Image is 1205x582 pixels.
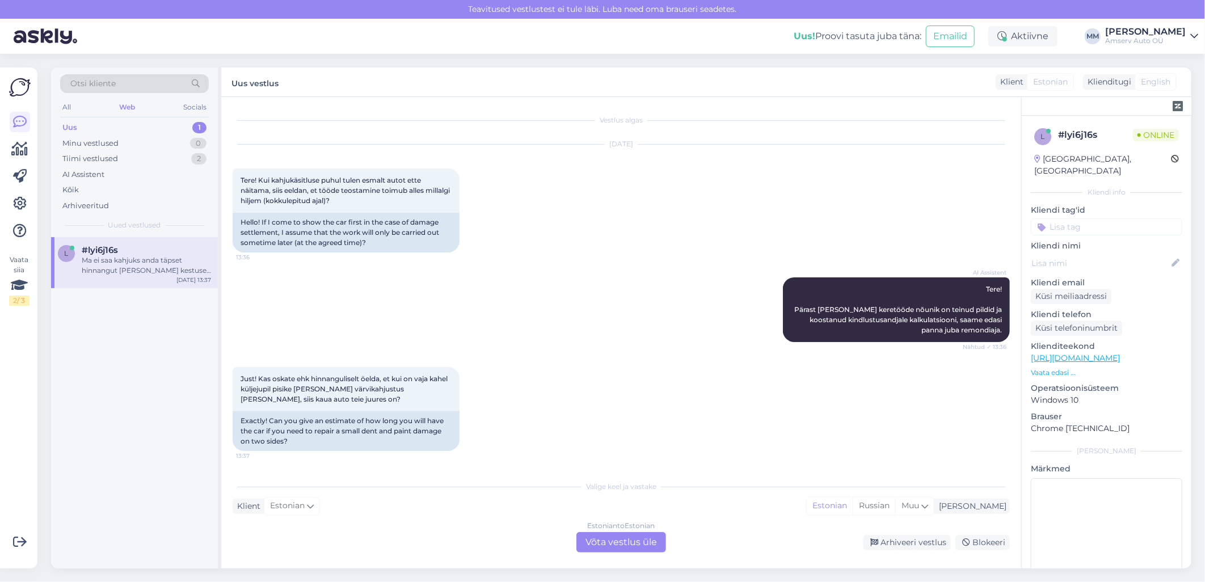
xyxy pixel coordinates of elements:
[1133,129,1179,141] span: Online
[176,276,211,284] div: [DATE] 13:37
[1031,353,1120,363] a: [URL][DOMAIN_NAME]
[62,184,79,196] div: Kõik
[1031,309,1182,320] p: Kliendi telefon
[988,26,1057,47] div: Aktiivne
[233,139,1010,149] div: [DATE]
[62,122,77,133] div: Uus
[1031,394,1182,406] p: Windows 10
[1034,153,1171,177] div: [GEOGRAPHIC_DATA], [GEOGRAPHIC_DATA]
[1041,132,1045,141] span: l
[233,115,1010,125] div: Vestlus algas
[1058,128,1133,142] div: # lyi6j16s
[1031,257,1169,269] input: Lisa nimi
[62,153,118,165] div: Tiimi vestlused
[62,169,104,180] div: AI Assistent
[233,500,260,512] div: Klient
[1031,340,1182,352] p: Klienditeekond
[9,77,31,98] img: Askly Logo
[1031,423,1182,435] p: Chrome [TECHNICAL_ID]
[233,411,460,451] div: Exactly! Can you give an estimate of how long you will have the car if you need to repair a small...
[270,500,305,512] span: Estonian
[576,532,666,553] div: Võta vestlus üle
[1105,27,1186,36] div: [PERSON_NAME]
[996,76,1023,88] div: Klient
[192,122,207,133] div: 1
[82,245,118,255] span: #lyi6j16s
[1031,320,1122,336] div: Küsi telefoninumbrit
[1031,411,1182,423] p: Brauser
[70,78,116,90] span: Otsi kliente
[241,374,449,403] span: Just! Kas oskate ehk hinnanguliselt öelda, et kui on vaja kahel küljejupil pisike [PERSON_NAME] v...
[190,138,207,149] div: 0
[241,176,452,205] span: Tere! Kui kahjukäsitluse puhul tulen esmalt autot ette näitama, siis eeldan, et tööde teostamine ...
[1031,187,1182,197] div: Kliendi info
[1031,289,1111,304] div: Küsi meiliaadressi
[191,153,207,165] div: 2
[963,343,1006,351] span: Nähtud ✓ 13:36
[794,285,1004,334] span: Tere! Pärast [PERSON_NAME] keretööde nõunik on teinud pildid ja koostanud kindlustusandjale kalku...
[1031,204,1182,216] p: Kliendi tag'id
[1031,463,1182,475] p: Märkmed
[926,26,975,47] button: Emailid
[9,296,30,306] div: 2 / 3
[233,213,460,252] div: Hello! If I come to show the car first in the case of damage settlement, I assume that the work w...
[236,253,279,262] span: 13:36
[794,29,921,43] div: Proovi tasuta juba täna:
[62,200,109,212] div: Arhiveeritud
[108,220,161,230] span: Uued vestlused
[1173,101,1183,111] img: zendesk
[955,535,1010,550] div: Blokeeri
[1031,446,1182,456] div: [PERSON_NAME]
[863,535,951,550] div: Arhiveeri vestlus
[65,249,69,258] span: l
[231,74,279,90] label: Uus vestlus
[1083,76,1131,88] div: Klienditugi
[1033,76,1068,88] span: Estonian
[82,255,211,276] div: Ma ei saa kahjuks anda täpset hinnangut [PERSON_NAME] kestuse kohta, kuna see sõltub kahjustuse u...
[934,500,1006,512] div: [PERSON_NAME]
[1031,382,1182,394] p: Operatsioonisüsteem
[9,255,30,306] div: Vaata siia
[1031,218,1182,235] input: Lisa tag
[117,100,137,115] div: Web
[181,100,209,115] div: Socials
[1031,368,1182,378] p: Vaata edasi ...
[1105,36,1186,45] div: Amserv Auto OÜ
[794,31,815,41] b: Uus!
[1031,240,1182,252] p: Kliendi nimi
[964,268,1006,277] span: AI Assistent
[1031,277,1182,289] p: Kliendi email
[236,452,279,460] span: 13:37
[62,138,119,149] div: Minu vestlused
[901,500,919,511] span: Muu
[1085,28,1101,44] div: MM
[60,100,73,115] div: All
[853,497,895,514] div: Russian
[1105,27,1198,45] a: [PERSON_NAME]Amserv Auto OÜ
[588,521,655,531] div: Estonian to Estonian
[233,482,1010,492] div: Valige keel ja vastake
[1141,76,1170,88] span: English
[807,497,853,514] div: Estonian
